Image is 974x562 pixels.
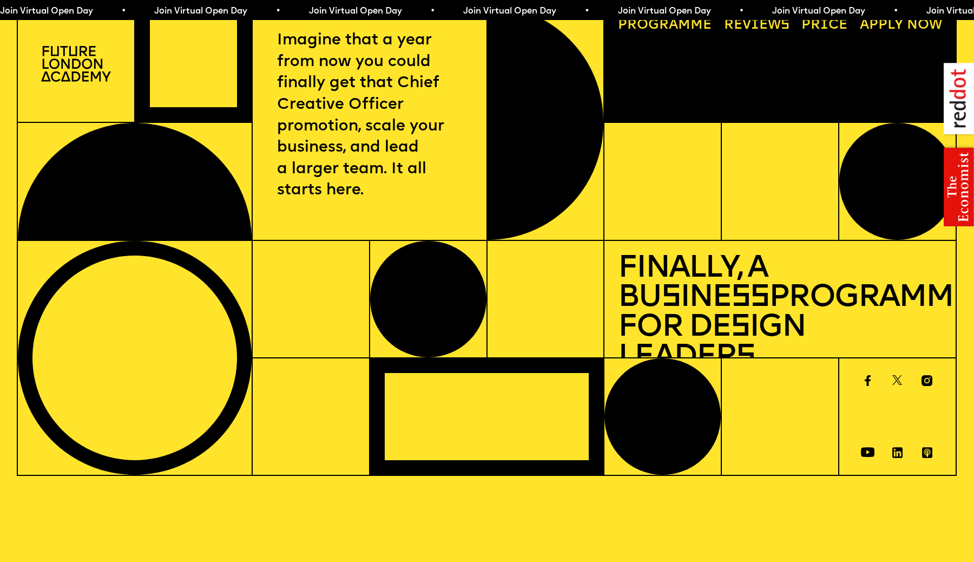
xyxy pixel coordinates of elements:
[618,254,942,373] h1: Finally, a Bu ine Programme for De ign Leader
[853,12,949,40] a: Apply now
[795,12,854,40] a: Price
[611,12,719,40] a: Programme
[430,7,435,16] span: •
[584,7,589,16] span: •
[717,12,796,40] a: Reviews
[669,18,678,32] span: a
[275,7,280,16] span: •
[277,30,462,201] p: Imagine that a year from now you could finally get that Chief Creative Officer promotion, scale y...
[739,7,743,16] span: •
[730,312,749,343] span: s
[736,342,755,373] span: s
[731,283,769,313] span: ss
[661,283,680,313] span: s
[860,18,869,32] span: A
[121,7,126,16] span: •
[893,7,898,16] span: •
